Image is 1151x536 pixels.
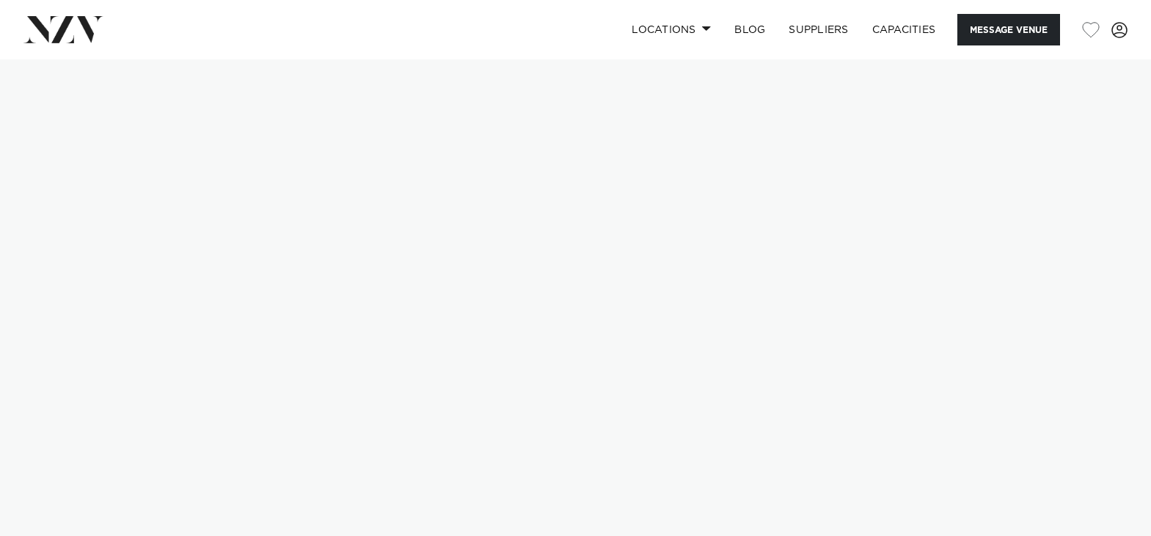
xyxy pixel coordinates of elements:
a: Capacities [860,14,948,45]
img: nzv-logo.png [23,16,103,43]
a: SUPPLIERS [777,14,860,45]
a: BLOG [723,14,777,45]
a: Locations [620,14,723,45]
button: Message Venue [957,14,1060,45]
